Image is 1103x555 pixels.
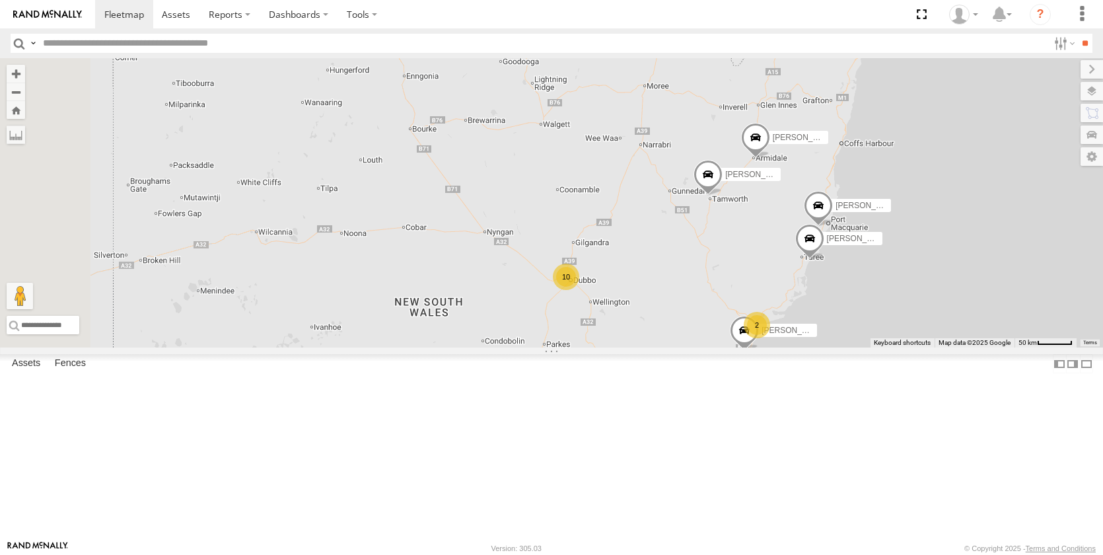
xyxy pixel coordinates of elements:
[939,339,1011,346] span: Map data ©2025 Google
[1080,354,1093,373] label: Hide Summary Table
[1030,4,1051,25] i: ?
[762,326,827,336] span: [PERSON_NAME]
[1049,34,1077,53] label: Search Filter Options
[48,355,92,373] label: Fences
[7,101,25,119] button: Zoom Home
[836,201,901,210] span: [PERSON_NAME]
[944,5,983,24] div: Jake Allan
[1014,338,1077,348] button: Map scale: 50 km per 50 pixels
[28,34,38,53] label: Search Query
[874,338,931,348] button: Keyboard shortcuts
[1066,354,1079,373] label: Dock Summary Table to the Right
[1053,354,1066,373] label: Dock Summary Table to the Left
[5,355,47,373] label: Assets
[7,542,68,555] a: Visit our Website
[827,235,892,244] span: [PERSON_NAME]
[13,10,82,19] img: rand-logo.svg
[744,312,770,338] div: 2
[1083,340,1097,346] a: Terms
[7,283,33,309] button: Drag Pegman onto the map to open Street View
[773,133,838,142] span: [PERSON_NAME]
[491,544,542,552] div: Version: 305.03
[7,83,25,101] button: Zoom out
[7,126,25,144] label: Measure
[725,170,791,179] span: [PERSON_NAME]
[1081,147,1103,166] label: Map Settings
[553,264,579,290] div: 10
[964,544,1096,552] div: © Copyright 2025 -
[7,65,25,83] button: Zoom in
[1026,544,1096,552] a: Terms and Conditions
[1018,339,1037,346] span: 50 km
